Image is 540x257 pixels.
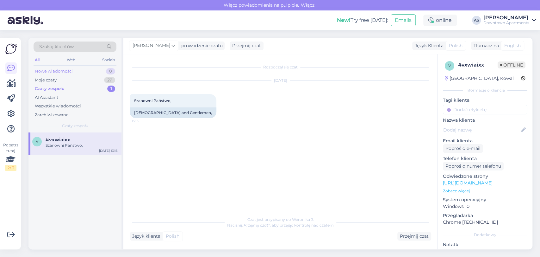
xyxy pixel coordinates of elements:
span: Naciśnij , aby przejąć kontrolę nad czatem [227,223,334,228]
div: Downtown Apartments [483,20,529,25]
div: # vxwiaixx [458,61,498,69]
span: Czat jest przypisany do Weronika J. [247,217,314,222]
div: Czaty zespołu [35,86,65,92]
a: [PERSON_NAME]Downtown Apartments [483,15,536,25]
div: 0 [106,68,115,74]
span: Szanowni Państwo, [134,98,171,103]
b: New! [337,17,351,23]
p: Tagi klienta [443,97,527,104]
p: Notatki [443,241,527,248]
span: Polish [449,42,462,49]
button: Emails [391,14,416,26]
p: Zobacz więcej ... [443,188,527,194]
p: Windows 10 [443,203,527,210]
div: Popatrz tutaj [5,142,16,171]
div: Przejmij czat [230,42,264,50]
p: Przeglądarka [443,212,527,219]
div: Poproś o e-mail [443,144,483,153]
p: Odwiedzone strony [443,173,527,180]
span: Offline [498,61,525,68]
img: Askly Logo [5,43,17,55]
div: AI Assistant [35,94,58,101]
div: Nowe wiadomości [35,68,73,74]
div: Przejmij czat [397,232,431,241]
div: Poproś o numer telefonu [443,162,504,170]
span: #vxwiaixx [46,137,70,143]
p: Telefon klienta [443,155,527,162]
span: v [448,63,451,68]
div: Try free [DATE]: [337,16,388,24]
span: [PERSON_NAME] [133,42,170,49]
div: Wszystkie wiadomości [35,103,81,109]
input: Dodać etykietę [443,105,527,114]
div: [DATE] [130,78,431,83]
div: Socials [101,56,116,64]
p: Email klienta [443,138,527,144]
div: Dodatkowy [443,232,527,238]
div: 2 / 3 [5,165,16,171]
p: System operacyjny [443,196,527,203]
div: All [34,56,41,64]
input: Dodaj nazwę [443,126,520,133]
div: [PERSON_NAME] [483,15,529,20]
div: Moje czaty [35,77,57,83]
div: Język Klienta [412,42,444,49]
p: Chrome [TECHNICAL_ID] [443,219,527,226]
div: Web [65,56,77,64]
div: Rozpoczął się czat [130,64,431,70]
span: Szukaj klientów [39,43,74,50]
div: AS [472,16,481,25]
span: v [36,139,38,144]
span: Włącz [299,2,316,8]
div: prowadzenie czatu [179,42,223,49]
span: English [504,42,521,49]
div: Język klienta [130,233,160,240]
div: [DATE] 13:15 [99,148,118,153]
div: online [423,15,457,26]
p: Nazwa klienta [443,117,527,124]
div: Szanowni Państwo, [46,143,118,148]
span: Czaty zespołu [62,123,88,129]
div: Tłumacz na [471,42,499,49]
div: Zarchiwizowane [35,112,69,118]
span: 13:15 [132,119,155,123]
span: Polish [166,233,179,240]
div: 1 [107,86,115,92]
div: [GEOGRAPHIC_DATA], Kowal [445,75,514,82]
div: Informacje o kliencie [443,87,527,93]
div: [DEMOGRAPHIC_DATA] and Gentlemen, [130,107,216,118]
a: [URL][DOMAIN_NAME] [443,180,493,186]
i: „Przejmij czat” [242,223,270,228]
div: 27 [104,77,115,83]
